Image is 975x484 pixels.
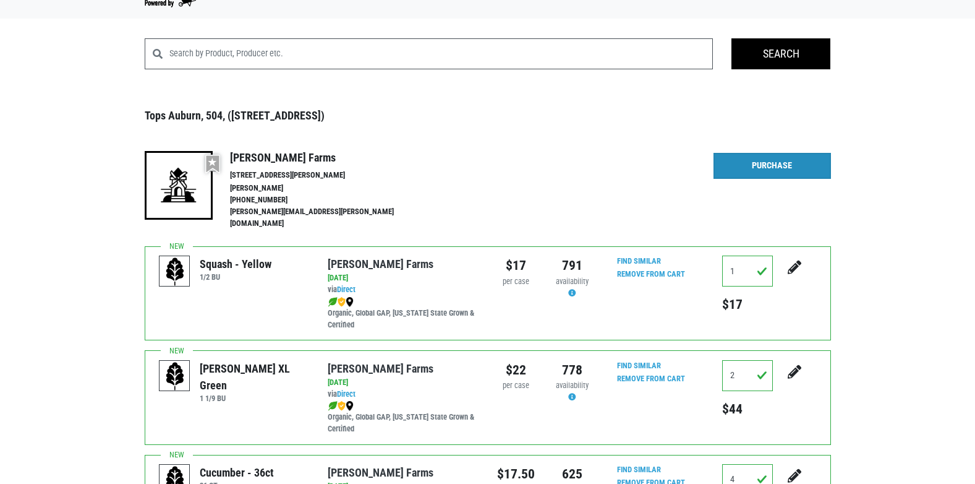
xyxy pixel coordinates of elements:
div: [DATE] [328,272,478,284]
li: [STREET_ADDRESS][PERSON_NAME] [230,170,420,181]
input: Remove From Cart [610,267,692,282]
img: 19-7441ae2ccb79c876ff41c34f3bd0da69.png [145,151,213,219]
h5: $17 [722,296,773,313]
div: [PERSON_NAME] XL Green [200,360,309,394]
a: Purchase [713,153,831,179]
a: Find Similar [617,256,661,266]
div: [DATE] [328,377,478,389]
div: 791 [553,256,591,275]
div: Squash - Yellow [200,256,271,272]
img: safety-e55c860ca8c00a9c171001a62a92dabd.png [338,297,346,307]
li: [PERSON_NAME] [230,183,420,194]
div: $22 [497,360,535,380]
div: 778 [553,360,591,380]
input: Remove From Cart [610,372,692,386]
img: map_marker-0e94453035b3232a4d21701695807de9.png [346,297,354,307]
img: leaf-e5c59151409436ccce96b2ca1b28e03c.png [328,297,338,307]
div: $17 [497,256,535,275]
img: placeholder-variety-43d6402dacf2d531de610a020419775a.svg [160,361,190,392]
img: map_marker-0e94453035b3232a4d21701695807de9.png [346,401,354,411]
span: availability [556,277,589,286]
h3: Tops Auburn, 504, ([STREET_ADDRESS]) [145,109,831,123]
a: Find Similar [617,361,661,370]
a: [PERSON_NAME] Farms [328,257,433,270]
div: 625 [553,464,591,484]
div: Organic, Global GAP, [US_STATE] State Grown & Certified [328,296,478,331]
input: Search by Product, Producer etc. [169,38,713,69]
h4: [PERSON_NAME] Farms [230,151,420,165]
div: via [328,284,478,296]
input: Search [731,38,830,69]
img: safety-e55c860ca8c00a9c171001a62a92dabd.png [338,401,346,411]
a: Find Similar [617,465,661,474]
img: leaf-e5c59151409436ccce96b2ca1b28e03c.png [328,401,338,411]
h5: $44 [722,401,773,417]
span: availability [556,381,589,390]
a: Direct [337,389,356,399]
div: per case [497,380,535,392]
li: [PERSON_NAME][EMAIL_ADDRESS][PERSON_NAME][DOMAIN_NAME] [230,206,420,230]
div: $17.50 [497,464,535,484]
a: [PERSON_NAME] Farms [328,362,433,375]
input: Qty [722,256,773,287]
div: Organic, Global GAP, [US_STATE] State Grown & Certified [328,400,478,435]
div: Cucumber - 36ct [200,464,274,481]
h6: 1/2 BU [200,272,271,282]
input: Qty [722,360,773,391]
div: via [328,389,478,400]
li: [PHONE_NUMBER] [230,194,420,206]
a: Direct [337,285,356,294]
h6: 1 1/9 BU [200,394,309,403]
div: per case [497,276,535,288]
img: placeholder-variety-43d6402dacf2d531de610a020419775a.svg [160,256,190,287]
a: [PERSON_NAME] Farms [328,466,433,479]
